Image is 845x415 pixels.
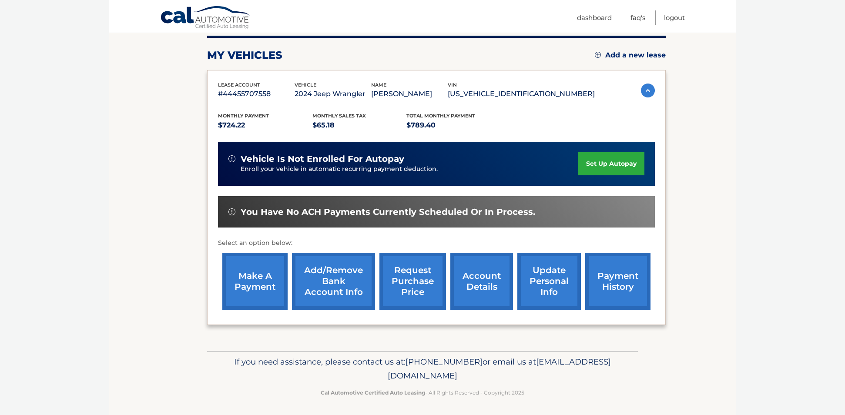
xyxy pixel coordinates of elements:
span: Monthly sales Tax [312,113,366,119]
p: #44455707558 [218,88,295,100]
a: Add/Remove bank account info [292,253,375,310]
a: Cal Automotive [160,6,251,31]
span: vehicle [295,82,316,88]
img: accordion-active.svg [641,84,655,97]
img: add.svg [595,52,601,58]
p: [US_VEHICLE_IDENTIFICATION_NUMBER] [448,88,595,100]
p: 2024 Jeep Wrangler [295,88,371,100]
span: [EMAIL_ADDRESS][DOMAIN_NAME] [388,357,611,381]
a: update personal info [517,253,581,310]
span: Total Monthly Payment [406,113,475,119]
a: Logout [664,10,685,25]
span: Monthly Payment [218,113,269,119]
span: name [371,82,386,88]
p: [PERSON_NAME] [371,88,448,100]
p: $789.40 [406,119,501,131]
a: Add a new lease [595,51,666,60]
span: [PHONE_NUMBER] [406,357,483,367]
p: If you need assistance, please contact us at: or email us at [213,355,632,383]
strong: Cal Automotive Certified Auto Leasing [321,389,425,396]
p: Select an option below: [218,238,655,248]
a: Dashboard [577,10,612,25]
p: - All Rights Reserved - Copyright 2025 [213,388,632,397]
a: payment history [585,253,651,310]
span: You have no ACH payments currently scheduled or in process. [241,207,535,218]
img: alert-white.svg [228,208,235,215]
p: $724.22 [218,119,312,131]
span: lease account [218,82,260,88]
a: make a payment [222,253,288,310]
span: vin [448,82,457,88]
p: $65.18 [312,119,407,131]
img: alert-white.svg [228,155,235,162]
a: account details [450,253,513,310]
a: FAQ's [630,10,645,25]
span: vehicle is not enrolled for autopay [241,154,404,164]
p: Enroll your vehicle in automatic recurring payment deduction. [241,164,578,174]
a: request purchase price [379,253,446,310]
a: set up autopay [578,152,644,175]
h2: my vehicles [207,49,282,62]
